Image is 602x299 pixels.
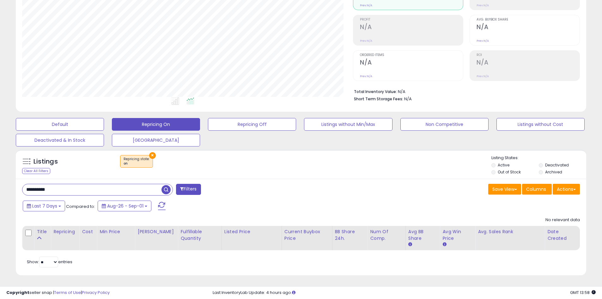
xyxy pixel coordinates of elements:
small: Avg Win Price. [442,242,446,247]
small: Prev: N/A [360,3,372,7]
span: Last 7 Days [32,203,57,209]
h2: N/A [360,59,463,67]
button: × [149,152,156,159]
div: Date Created [547,228,577,242]
a: Privacy Policy [82,290,110,296]
div: Num of Comp. [370,228,403,242]
small: Prev: N/A [360,39,372,43]
div: on [124,161,149,166]
label: Active [498,162,509,168]
div: seller snap | | [6,290,110,296]
span: Compared to: [66,203,95,209]
label: Archived [545,169,562,175]
div: Repricing [53,228,76,235]
strong: Copyright [6,290,29,296]
span: Columns [526,186,546,192]
span: ROI [477,53,580,57]
button: Filters [176,184,201,195]
button: Listings without Min/Max [304,118,392,131]
div: Cost [82,228,94,235]
div: Avg Win Price [442,228,472,242]
div: No relevant data [545,217,580,223]
button: Deactivated & In Stock [16,134,104,146]
div: Fulfillable Quantity [180,228,219,242]
div: BB Share 24h. [335,228,365,242]
h2: N/A [477,23,580,32]
small: Prev: N/A [477,74,489,78]
div: Avg BB Share [408,228,437,242]
span: Avg. Buybox Share [477,18,580,22]
small: Prev: N/A [477,3,489,7]
div: Current Buybox Price [284,228,330,242]
button: Save View [488,184,521,195]
span: Ordered Items [360,53,463,57]
button: Default [16,118,104,131]
button: [GEOGRAPHIC_DATA] [112,134,200,146]
label: Out of Stock [498,169,521,175]
small: Prev: N/A [477,39,489,43]
button: Non Competitive [400,118,489,131]
div: Title [37,228,48,235]
label: Deactivated [545,162,569,168]
span: 2025-09-9 13:58 GMT [570,290,596,296]
h2: N/A [477,59,580,67]
div: Listed Price [224,228,279,235]
button: Last 7 Days [23,201,65,211]
div: [PERSON_NAME] [137,228,175,235]
span: Repricing state : [124,157,149,166]
button: Columns [522,184,552,195]
b: Total Inventory Value: [354,89,397,94]
div: Last InventoryLab Update: 4 hours ago. [213,290,596,296]
button: Actions [553,184,580,195]
p: Listing States: [491,155,586,161]
span: N/A [404,96,412,102]
span: Aug-26 - Sep-01 [107,203,143,209]
button: Repricing On [112,118,200,131]
li: N/A [354,87,575,95]
span: Profit [360,18,463,22]
b: Short Term Storage Fees: [354,96,403,102]
a: Terms of Use [54,290,81,296]
h5: Listings [33,157,58,166]
button: Aug-26 - Sep-01 [98,201,151,211]
div: Avg. Sales Rank [478,228,542,235]
span: Show: entries [27,259,72,265]
button: Repricing Off [208,118,296,131]
button: Listings without Cost [496,118,585,131]
div: Clear All Filters [22,168,50,174]
h2: N/A [360,23,463,32]
div: Min Price [100,228,132,235]
small: Prev: N/A [360,74,372,78]
small: Avg BB Share. [408,242,412,247]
